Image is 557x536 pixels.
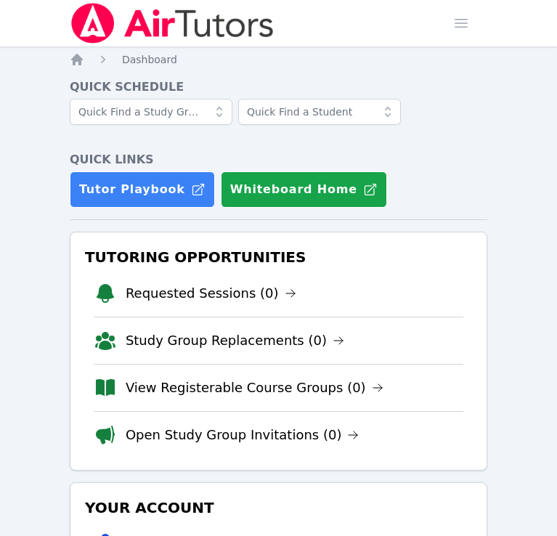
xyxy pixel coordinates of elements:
[126,330,344,351] a: Study Group Replacements (0)
[70,99,232,125] input: Quick Find a Study Group
[126,378,383,398] a: View Registerable Course Groups (0)
[221,171,387,208] button: Whiteboard Home
[70,78,487,96] h4: Quick Schedule
[70,151,487,168] h4: Quick Links
[70,52,487,67] nav: Breadcrumb
[126,283,296,304] a: Requested Sessions (0)
[82,495,475,521] h3: Your Account
[70,171,215,208] a: Tutor Playbook
[126,425,359,445] a: Open Study Group Invitations (0)
[70,3,275,44] img: Air Tutors
[238,99,401,125] input: Quick Find a Student
[122,54,177,65] span: Dashboard
[82,244,475,270] h3: Tutoring Opportunities
[122,52,177,67] a: Dashboard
